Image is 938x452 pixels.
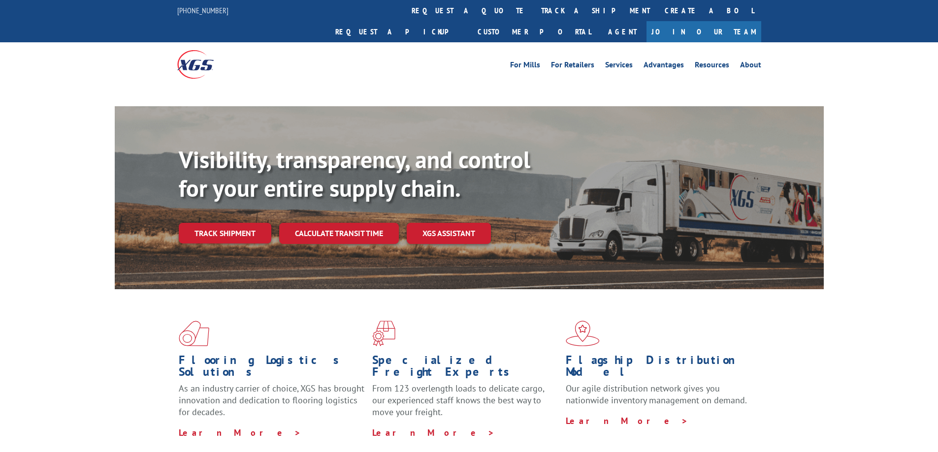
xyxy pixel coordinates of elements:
[470,21,598,42] a: Customer Portal
[179,223,271,243] a: Track shipment
[510,61,540,72] a: For Mills
[328,21,470,42] a: Request a pickup
[566,415,688,426] a: Learn More >
[740,61,761,72] a: About
[179,321,209,346] img: xgs-icon-total-supply-chain-intelligence-red
[598,21,647,42] a: Agent
[407,223,491,244] a: XGS ASSISTANT
[566,321,600,346] img: xgs-icon-flagship-distribution-model-red
[372,383,558,426] p: From 123 overlength loads to delicate cargo, our experienced staff knows the best way to move you...
[179,144,530,203] b: Visibility, transparency, and control for your entire supply chain.
[179,383,364,418] span: As an industry carrier of choice, XGS has brought innovation and dedication to flooring logistics...
[279,223,399,244] a: Calculate transit time
[695,61,729,72] a: Resources
[372,427,495,438] a: Learn More >
[566,354,752,383] h1: Flagship Distribution Model
[644,61,684,72] a: Advantages
[647,21,761,42] a: Join Our Team
[372,354,558,383] h1: Specialized Freight Experts
[177,5,228,15] a: [PHONE_NUMBER]
[566,383,747,406] span: Our agile distribution network gives you nationwide inventory management on demand.
[179,427,301,438] a: Learn More >
[372,321,395,346] img: xgs-icon-focused-on-flooring-red
[551,61,594,72] a: For Retailers
[605,61,633,72] a: Services
[179,354,365,383] h1: Flooring Logistics Solutions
